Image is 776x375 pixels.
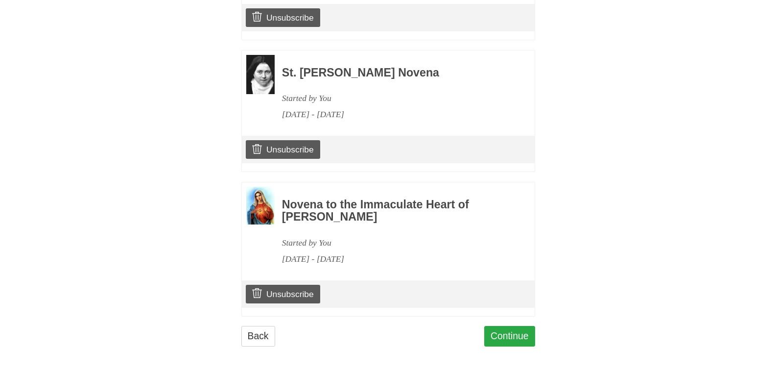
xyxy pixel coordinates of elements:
div: Started by You [282,90,508,106]
a: Continue [484,326,535,346]
a: Unsubscribe [246,285,320,303]
div: Started by You [282,235,508,251]
div: [DATE] - [DATE] [282,106,508,123]
img: Novena image [246,55,275,94]
h3: St. [PERSON_NAME] Novena [282,67,508,79]
a: Back [241,326,275,346]
img: Novena image [246,187,275,225]
a: Unsubscribe [246,140,320,159]
h3: Novena to the Immaculate Heart of [PERSON_NAME] [282,199,508,224]
a: Unsubscribe [246,8,320,27]
div: [DATE] - [DATE] [282,251,508,267]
